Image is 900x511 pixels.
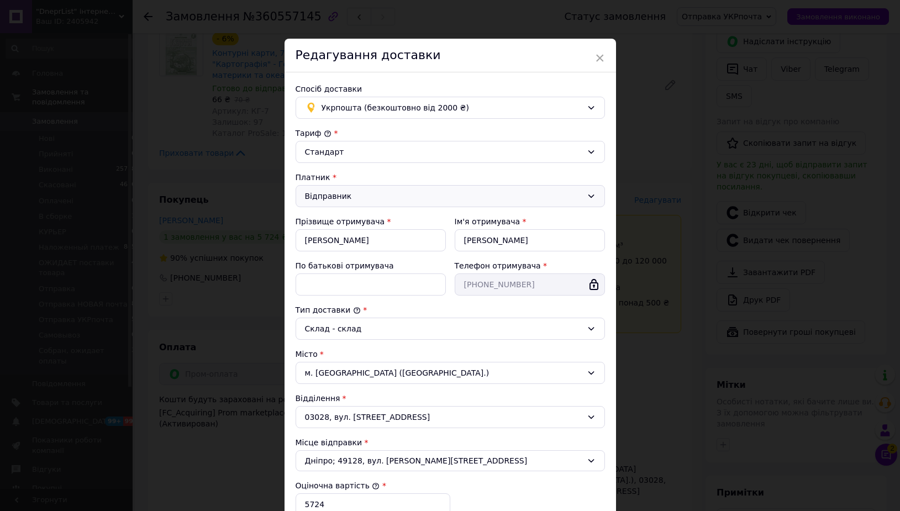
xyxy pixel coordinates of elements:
div: Спосіб доставки [296,83,605,94]
div: Відділення [296,393,605,404]
label: Оціночна вартість [296,481,380,490]
div: Відправник [305,190,582,202]
div: Місце відправки [296,437,605,448]
input: +380 [455,273,605,296]
span: × [595,49,605,67]
label: Телефон отримувача [455,261,541,270]
div: Редагування доставки [285,39,616,72]
div: Стандарт [305,146,582,158]
span: Дніпро; 49128, вул. [PERSON_NAME][STREET_ADDRESS] [305,455,582,466]
label: Ім'я отримувача [455,217,520,226]
div: Склад - склад [305,323,582,335]
div: Місто [296,349,605,360]
div: м. [GEOGRAPHIC_DATA] ([GEOGRAPHIC_DATA].) [296,362,605,384]
span: Укрпошта (безкоштовно від 2000 ₴) [322,102,582,114]
label: По батькові отримувача [296,261,394,270]
div: 03028, вул. [STREET_ADDRESS] [296,406,605,428]
div: Тариф [296,128,605,139]
div: Тип доставки [296,304,605,315]
label: Прізвище отримувача [296,217,385,226]
div: Платник [296,172,605,183]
